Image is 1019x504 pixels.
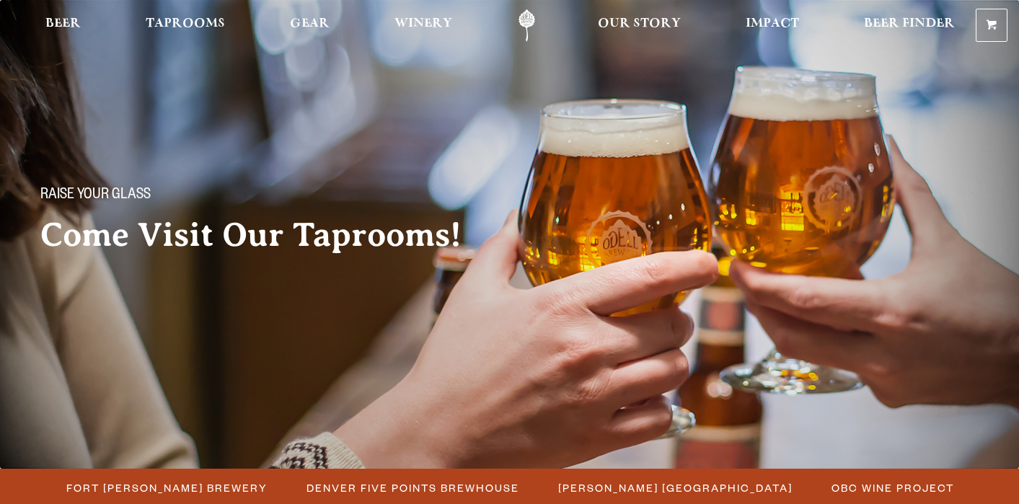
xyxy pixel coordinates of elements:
[500,9,554,42] a: Odell Home
[281,9,339,42] a: Gear
[864,18,955,30] span: Beer Finder
[136,9,234,42] a: Taprooms
[550,477,800,498] a: [PERSON_NAME] [GEOGRAPHIC_DATA]
[823,477,961,498] a: OBC Wine Project
[588,9,690,42] a: Our Story
[558,477,793,498] span: [PERSON_NAME] [GEOGRAPHIC_DATA]
[831,477,954,498] span: OBC Wine Project
[394,18,452,30] span: Winery
[855,9,964,42] a: Beer Finder
[36,9,90,42] a: Beer
[298,477,526,498] a: Denver Five Points Brewhouse
[290,18,330,30] span: Gear
[146,18,225,30] span: Taprooms
[66,477,268,498] span: Fort [PERSON_NAME] Brewery
[746,18,799,30] span: Impact
[306,477,519,498] span: Denver Five Points Brewhouse
[40,187,151,205] span: Raise your glass
[598,18,681,30] span: Our Story
[736,9,808,42] a: Impact
[58,477,275,498] a: Fort [PERSON_NAME] Brewery
[40,217,490,253] h2: Come Visit Our Taprooms!
[45,18,81,30] span: Beer
[385,9,462,42] a: Winery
